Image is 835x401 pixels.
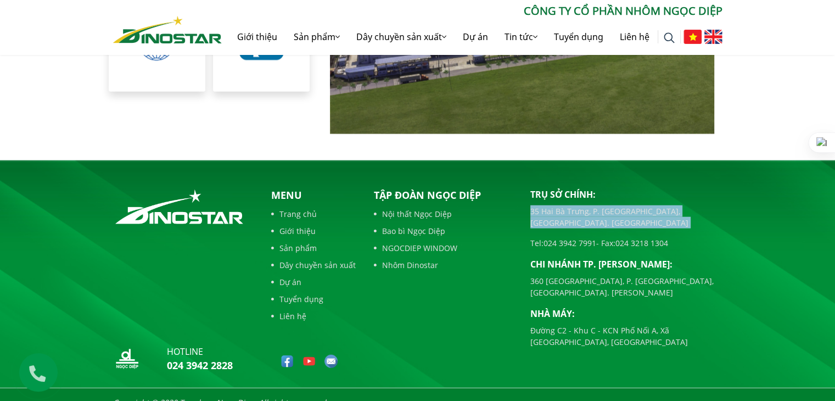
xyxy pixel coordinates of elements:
a: Nhôm Dinostar [374,259,514,271]
a: Sản phẩm [271,242,356,254]
p: Tel: - Fax: [530,237,722,249]
a: Bao bì Ngọc Diệp [374,225,514,237]
a: Tuyển dụng [271,293,356,305]
img: Nhôm Dinostar [113,16,222,43]
a: Sản phẩm [285,19,348,54]
p: 360 [GEOGRAPHIC_DATA], P. [GEOGRAPHIC_DATA], [GEOGRAPHIC_DATA]. [PERSON_NAME] [530,275,722,298]
img: English [704,30,722,44]
p: 35 Hai Bà Trưng, P. [GEOGRAPHIC_DATA], [GEOGRAPHIC_DATA]. [GEOGRAPHIC_DATA] [530,205,722,229]
a: Giới thiệu [229,19,285,54]
a: Liên hệ [271,310,356,322]
img: logo_footer [113,188,245,226]
a: Nhôm Dinostar [113,14,222,43]
a: 024 3218 1304 [615,238,668,248]
p: Trụ sở chính: [530,188,722,201]
a: 024 3942 7991 [543,238,596,248]
a: NGOCDIEP WINDOW [374,242,514,254]
a: Dây chuyền sản xuất [271,259,356,271]
p: Nhà máy: [530,307,722,320]
a: Liên hệ [612,19,658,54]
a: Trang chủ [271,208,356,220]
a: Giới thiệu [271,225,356,237]
p: hotline [167,345,233,358]
a: Dây chuyền sản xuất [348,19,455,54]
p: Chi nhánh TP. [PERSON_NAME]: [530,258,722,271]
p: Menu [271,188,356,203]
a: Dự án [455,19,496,54]
img: search [664,32,675,43]
img: logo_nd_footer [113,345,141,372]
a: Dự án [271,276,356,288]
p: Tập đoàn Ngọc Diệp [374,188,514,203]
a: 024 3942 2828 [167,359,233,372]
p: CÔNG TY CỔ PHẦN NHÔM NGỌC DIỆP [222,3,722,19]
p: Đường C2 - Khu C - KCN Phố Nối A, Xã [GEOGRAPHIC_DATA], [GEOGRAPHIC_DATA] [530,325,722,348]
a: Tin tức [496,19,546,54]
a: Nội thất Ngọc Diệp [374,208,514,220]
img: Tiếng Việt [683,30,702,44]
a: Tuyển dụng [546,19,612,54]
